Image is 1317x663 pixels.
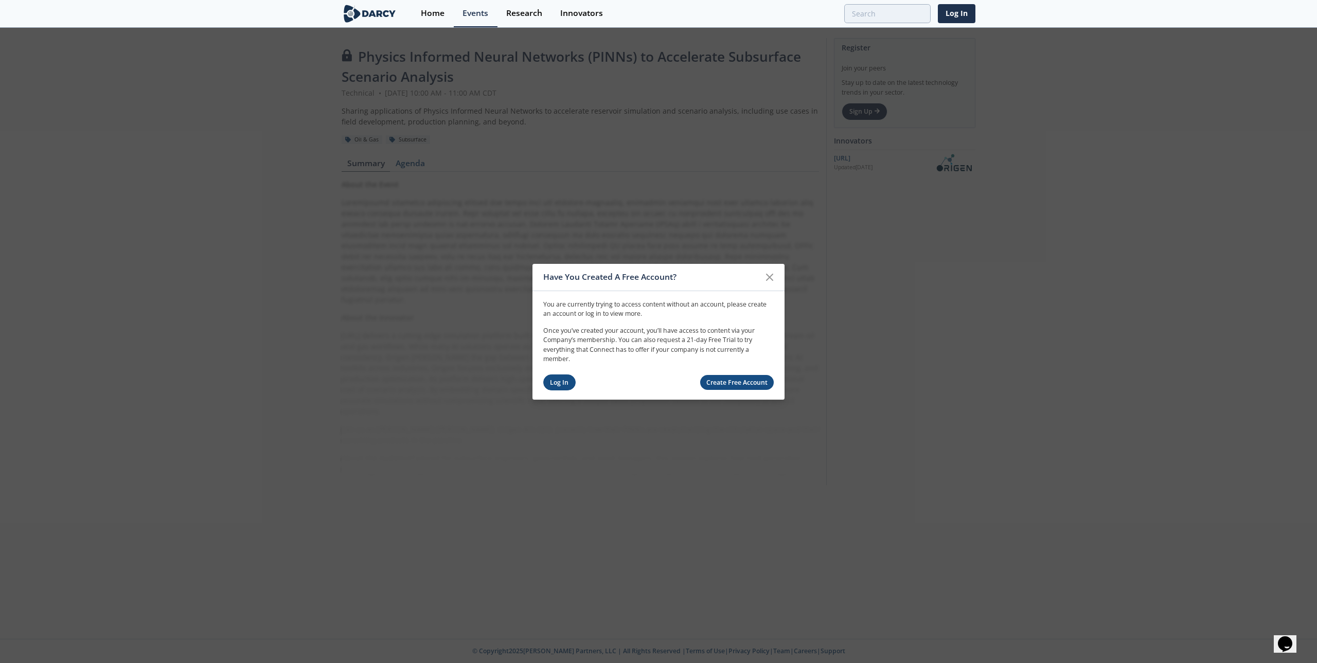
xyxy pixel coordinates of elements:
div: Home [421,9,444,17]
a: Log In [543,374,576,390]
iframe: chat widget [1274,622,1307,653]
p: You are currently trying to access content without an account, please create an account or log in... [543,300,774,319]
p: Once you’ve created your account, you’ll have access to content via your Company’s membership. Yo... [543,326,774,364]
div: Innovators [560,9,603,17]
div: Have You Created A Free Account? [543,267,760,287]
a: Create Free Account [700,375,774,390]
a: Log In [938,4,975,23]
div: Events [462,9,488,17]
img: logo-wide.svg [342,5,398,23]
input: Advanced Search [844,4,931,23]
div: Research [506,9,542,17]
